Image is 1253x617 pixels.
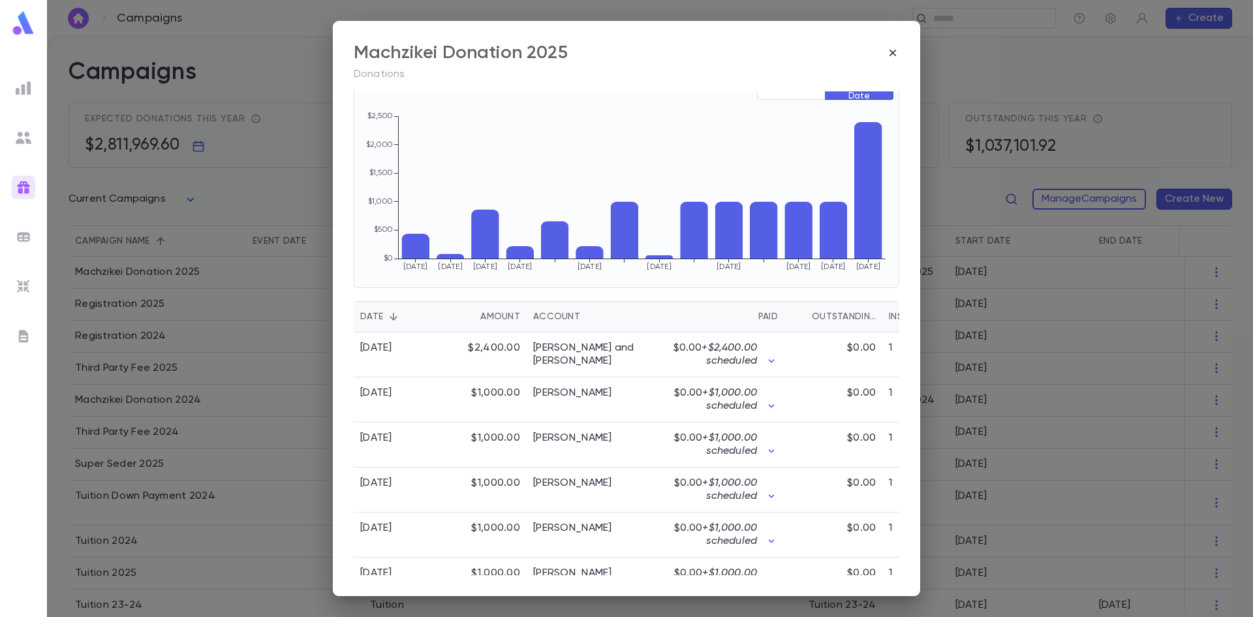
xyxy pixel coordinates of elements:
[664,432,757,458] p: $0.00
[383,306,404,327] button: Sort
[847,387,876,400] p: $0.00
[354,42,568,64] div: Machzikei Donation 2025
[786,262,811,271] tspan: [DATE]
[882,332,961,377] div: 1
[533,477,612,490] a: [PERSON_NAME]
[403,262,427,271] tspan: [DATE]
[847,567,876,580] p: $0.00
[442,377,527,422] div: $1,000.00
[360,567,392,580] div: [DATE]
[702,343,757,366] span: + $2,400.00 scheduled
[367,112,393,120] tspan: $2,500
[360,387,392,400] div: [DATE]
[473,262,497,271] tspan: [DATE]
[360,432,392,445] div: [DATE]
[889,301,933,332] div: Installments
[812,301,876,332] div: Outstanding
[664,387,757,413] p: $0.00
[882,301,961,332] div: Installments
[16,279,31,294] img: imports_grey.530a8a0e642e233f2baf0ef88e8c9fcb.svg
[664,522,757,548] p: $0.00
[882,422,961,467] div: 1
[737,306,758,327] button: Sort
[784,301,882,332] div: Outstanding
[480,301,520,332] div: Amount
[847,522,876,535] p: $0.00
[533,567,612,580] a: [PERSON_NAME]
[354,68,899,81] p: Donations
[533,341,651,368] a: [PERSON_NAME] and [PERSON_NAME]
[578,262,602,271] tspan: [DATE]
[442,422,527,467] div: $1,000.00
[664,567,757,593] p: $0.00
[882,513,961,558] div: 1
[438,262,462,271] tspan: [DATE]
[533,387,612,400] a: [PERSON_NAME]
[847,477,876,490] p: $0.00
[527,301,657,332] div: Account
[10,10,37,36] img: logo
[580,306,601,327] button: Sort
[533,432,612,445] a: [PERSON_NAME]
[702,433,757,456] span: + $1,000.00 scheduled
[702,523,757,546] span: + $1,000.00 scheduled
[360,522,392,535] div: [DATE]
[702,388,757,411] span: + $1,000.00 scheduled
[664,341,757,368] p: $0.00
[847,432,876,445] p: $0.00
[442,513,527,558] div: $1,000.00
[758,301,778,332] div: Paid
[366,140,393,149] tspan: $2,000
[442,467,527,513] div: $1,000.00
[882,377,961,422] div: 1
[442,301,527,332] div: Amount
[16,328,31,344] img: letters_grey.7941b92b52307dd3b8a917253454ce1c.svg
[374,225,393,234] tspan: $500
[821,262,845,271] tspan: [DATE]
[354,301,442,332] div: Date
[360,477,392,490] div: [DATE]
[459,306,480,327] button: Sort
[368,197,393,206] tspan: $1,000
[533,301,580,332] div: Account
[360,301,383,332] div: Date
[791,306,812,327] button: Sort
[702,478,757,501] span: + $1,000.00 scheduled
[16,180,31,195] img: campaigns_gradient.17ab1fa96dd0f67c2e976ce0b3818124.svg
[369,168,393,177] tspan: $1,500
[16,130,31,146] img: students_grey.60c7aba0da46da39d6d829b817ac14fc.svg
[882,558,961,603] div: 1
[847,341,876,355] p: $0.00
[16,229,31,245] img: batches_grey.339ca447c9d9533ef1741baa751efc33.svg
[533,522,612,535] a: [PERSON_NAME]
[882,467,961,513] div: 1
[16,80,31,96] img: reports_grey.c525e4749d1bce6a11f5fe2a8de1b229.svg
[442,332,527,377] div: $2,400.00
[664,477,757,503] p: $0.00
[360,341,392,355] div: [DATE]
[508,262,532,271] tspan: [DATE]
[856,262,880,271] tspan: [DATE]
[702,568,757,592] span: + $1,000.00 scheduled
[717,262,741,271] tspan: [DATE]
[657,301,784,332] div: Paid
[647,262,671,271] tspan: [DATE]
[384,254,393,262] tspan: $0
[442,558,527,603] div: $1,000.00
